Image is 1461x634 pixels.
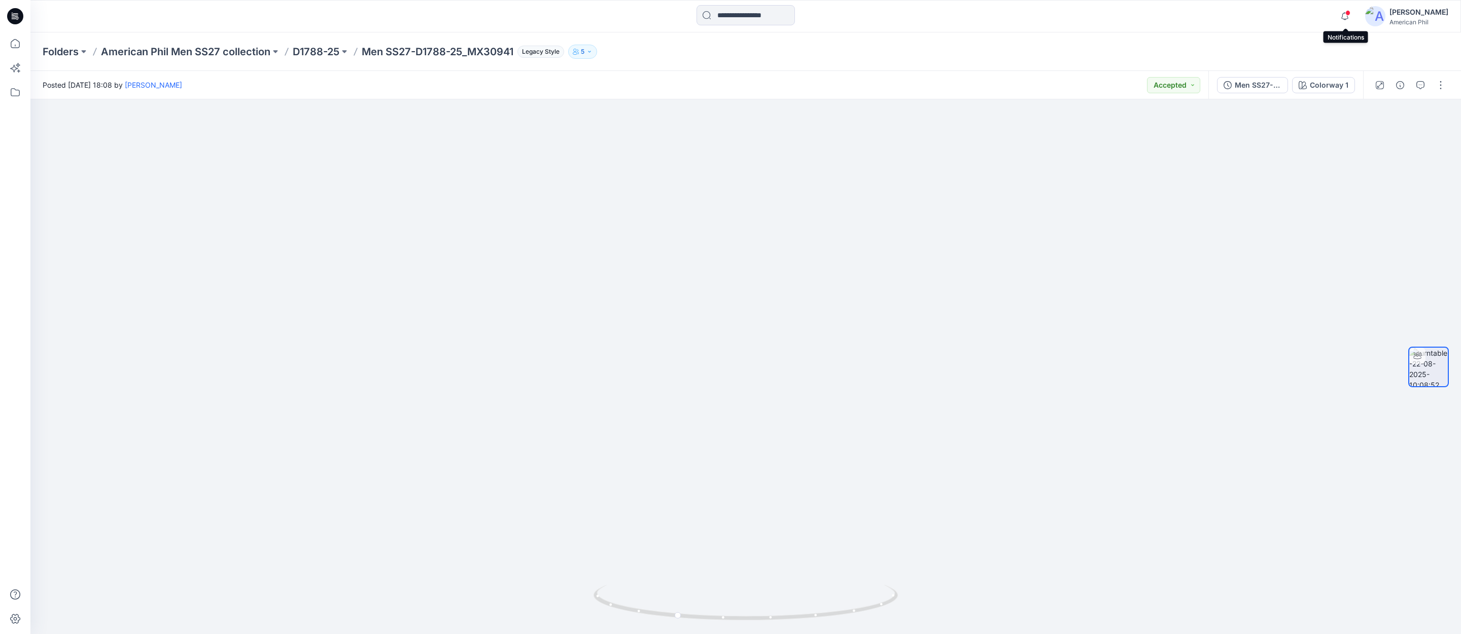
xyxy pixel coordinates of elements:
div: Colorway 1 [1310,80,1348,91]
img: turntable-22-08-2025-10:08:52 [1409,348,1448,386]
button: Details [1392,77,1408,93]
button: Colorway 1 [1292,77,1355,93]
button: Men SS27-D1788-25_MX30941 [1217,77,1288,93]
button: Legacy Style [513,45,564,59]
span: Posted [DATE] 18:08 by [43,80,182,90]
a: [PERSON_NAME] [125,81,182,89]
span: Legacy Style [517,46,564,58]
a: Folders [43,45,79,59]
a: D1788-25 [293,45,339,59]
p: Men SS27-D1788-25_MX30941 [362,45,513,59]
div: American Phil [1389,18,1448,26]
div: Men SS27-D1788-25_MX30941 [1235,80,1281,91]
a: American Phil Men SS27 collection [101,45,270,59]
p: 5 [581,46,584,57]
div: [PERSON_NAME] [1389,6,1448,18]
img: avatar [1365,6,1385,26]
button: 5 [568,45,597,59]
